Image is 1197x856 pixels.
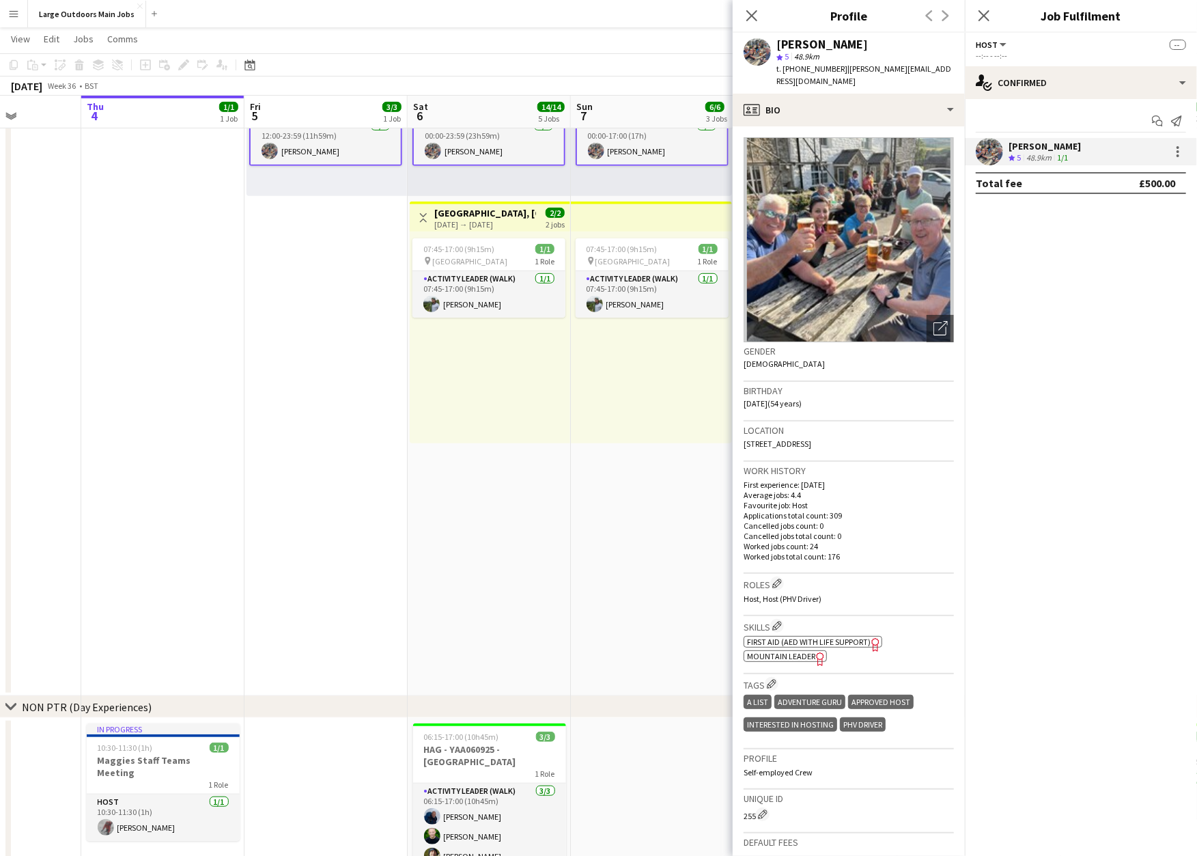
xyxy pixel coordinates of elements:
div: --:-- - --:-- [976,51,1186,61]
span: Comms [107,33,138,45]
p: Worked jobs total count: 176 [744,551,954,562]
div: Adventure Guru [774,695,845,709]
h3: Maggies Staff Teams Meeting [87,754,240,779]
div: A List [744,695,772,709]
span: View [11,33,30,45]
span: Edit [44,33,59,45]
div: [PERSON_NAME] [1009,140,1081,152]
span: [DEMOGRAPHIC_DATA] [744,359,825,369]
h3: Gender [744,345,954,357]
span: 10:30-11:30 (1h) [98,743,153,753]
span: 4 [85,108,104,124]
span: Sun [576,100,593,113]
a: View [5,30,36,48]
div: [PERSON_NAME] [776,38,868,51]
div: Total fee [976,176,1022,190]
span: 07:45-17:00 (9h15m) [587,244,658,254]
p: Worked jobs count: 24 [744,541,954,551]
h3: Skills [744,619,954,633]
h3: Tags [744,677,954,691]
span: | [PERSON_NAME][EMAIL_ADDRESS][DOMAIN_NAME] [776,64,951,86]
div: Bio [733,94,965,126]
h3: Birthday [744,385,954,397]
span: 5 [785,51,789,61]
span: First Aid (AED with life support) [747,637,871,647]
div: 48.9km [1024,152,1054,164]
app-card-role: Host1/100:00-23:59 (23h59m)[PERSON_NAME] [412,117,565,166]
span: 48.9km [791,51,822,61]
h3: Profile [744,752,954,764]
span: 3/3 [382,102,402,112]
span: 3/3 [536,732,555,742]
app-card-role: Activity Leader (Walk)1/107:45-17:00 (9h15m)[PERSON_NAME] [576,271,729,318]
div: In progress [87,723,240,734]
div: Confirmed [965,66,1197,99]
div: Open photos pop-in [927,315,954,342]
a: Edit [38,30,65,48]
h3: Job Fulfilment [965,7,1197,25]
span: Host, Host (PHV Driver) [744,594,821,604]
p: Cancelled jobs count: 0 [744,521,954,531]
div: [DATE] → [DATE] [434,219,536,230]
div: 255 [744,807,954,821]
p: Average jobs: 4.4 [744,490,954,500]
span: Mountain Leader [747,651,815,661]
div: Interested in Hosting [744,717,837,732]
app-job-card: In progress10:30-11:30 (1h)1/1Maggies Staff Teams Meeting1 RoleHost1/110:30-11:30 (1h)[PERSON_NAME] [87,723,240,841]
button: Host [976,40,1009,50]
span: 2/2 [546,208,565,218]
h3: Work history [744,465,954,477]
h3: Default fees [744,836,954,848]
div: [DATE] [11,79,42,93]
div: BST [85,81,98,91]
span: 1 Role [535,256,554,266]
div: 1 Job [220,113,238,124]
span: -- [1170,40,1186,50]
p: Self-employed Crew [744,767,954,777]
app-job-card: 07:45-17:00 (9h15m)1/1 [GEOGRAPHIC_DATA]1 RoleActivity Leader (Walk)1/107:45-17:00 (9h15m)[PERSON... [576,238,729,318]
span: [GEOGRAPHIC_DATA] [432,256,507,266]
div: 3 Jobs [706,113,727,124]
span: 1 Role [698,256,718,266]
p: Cancelled jobs total count: 0 [744,531,954,541]
div: 07:45-17:00 (9h15m)1/1 [GEOGRAPHIC_DATA]1 RoleActivity Leader (Walk)1/107:45-17:00 (9h15m)[PERSON... [412,238,565,318]
span: 5 [248,108,261,124]
h3: [GEOGRAPHIC_DATA], [GEOGRAPHIC_DATA], Sharp Edge. [434,207,536,219]
h3: HAG - YAA060925 - [GEOGRAPHIC_DATA] [413,743,566,768]
div: PHV DRIVER [840,717,886,732]
p: First experience: [DATE] [744,480,954,490]
h3: Roles [744,577,954,591]
span: 6 [411,108,428,124]
span: 1/1 [535,244,554,254]
span: 07:45-17:00 (9h15m) [423,244,494,254]
div: 2 jobs [546,218,565,230]
a: Jobs [68,30,99,48]
div: 1 Job [383,113,401,124]
div: Approved Host [848,695,914,709]
div: £500.00 [1139,176,1175,190]
span: [DATE] (54 years) [744,398,802,409]
h3: Profile [733,7,965,25]
p: Favourite job: Host [744,500,954,510]
span: 7 [574,108,593,124]
span: 1 Role [535,769,555,779]
app-skills-label: 1/1 [1057,152,1068,163]
span: Thu [87,100,104,113]
a: Comms [102,30,143,48]
h3: Location [744,424,954,437]
span: Jobs [73,33,94,45]
span: 1/1 [210,743,229,753]
img: Crew avatar or photo [744,137,954,342]
span: 1/1 [219,102,238,112]
span: [STREET_ADDRESS] [744,439,811,449]
span: Week 36 [45,81,79,91]
div: 5 Jobs [538,113,564,124]
app-card-role: Host1/100:00-17:00 (17h)[PERSON_NAME] [576,117,729,166]
p: Applications total count: 309 [744,510,954,521]
app-card-role: Host1/110:30-11:30 (1h)[PERSON_NAME] [87,795,240,841]
app-card-role: Host1/112:00-23:59 (11h59m)[PERSON_NAME] [249,117,402,166]
h3: Unique ID [744,792,954,805]
app-card-role: Activity Leader (Walk)1/107:45-17:00 (9h15m)[PERSON_NAME] [412,271,565,318]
